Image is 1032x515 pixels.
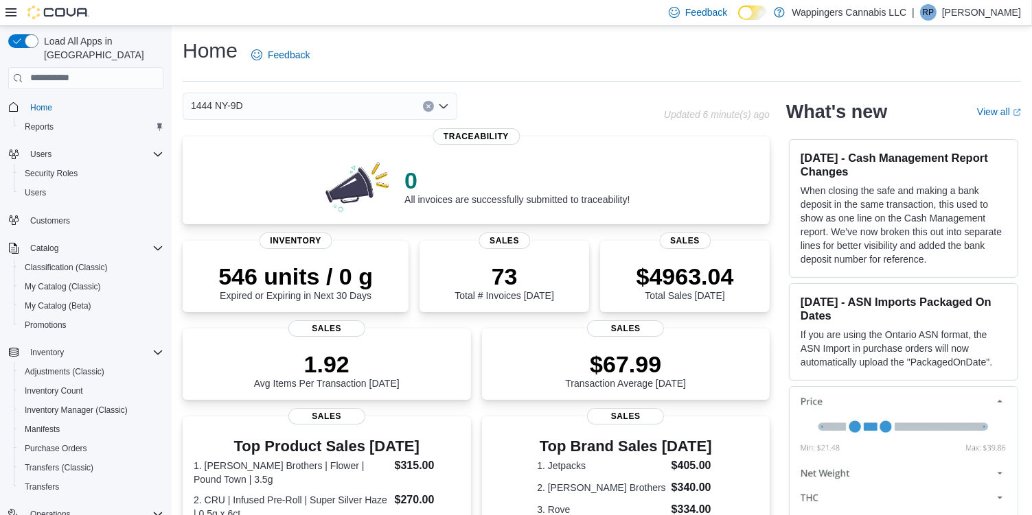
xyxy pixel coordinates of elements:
[19,298,163,314] span: My Catalog (Beta)
[38,34,163,62] span: Load All Apps in [GEOGRAPHIC_DATA]
[268,48,310,62] span: Feedback
[288,320,365,337] span: Sales
[801,328,1007,369] p: If you are using the Ontario ASN format, the ASN Import in purchase orders will now automatically...
[25,366,104,377] span: Adjustments (Classic)
[19,278,106,295] a: My Catalog (Classic)
[25,443,87,454] span: Purchase Orders
[637,263,734,301] div: Total Sales [DATE]
[19,383,89,399] a: Inventory Count
[537,459,666,472] dt: 1. Jetpacks
[479,232,530,249] span: Sales
[1013,108,1021,117] svg: External link
[14,420,169,439] button: Manifests
[19,440,93,457] a: Purchase Orders
[19,317,163,333] span: Promotions
[3,211,169,230] button: Customers
[19,259,163,276] span: Classification (Classic)
[191,97,243,114] span: 1444 NY-9D
[27,5,89,19] img: Cova
[25,212,163,229] span: Customers
[19,363,110,380] a: Adjustments (Classic)
[25,121,54,132] span: Reports
[19,383,163,399] span: Inventory Count
[565,350,686,389] div: Transaction Average [DATE]
[3,97,169,117] button: Home
[14,400,169,420] button: Inventory Manager (Classic)
[792,4,906,21] p: Wappingers Cannabis LLC
[25,481,59,492] span: Transfers
[25,320,67,331] span: Promotions
[25,405,128,416] span: Inventory Manager (Classic)
[786,101,887,123] h2: What's new
[3,239,169,258] button: Catalog
[19,119,59,135] a: Reports
[942,4,1021,21] p: [PERSON_NAME]
[923,4,934,21] span: RP
[14,477,169,496] button: Transfers
[194,459,389,486] dt: 1. [PERSON_NAME] Brothers | Flower | Pound Town | 3.5g
[672,479,715,496] dd: $340.00
[30,347,64,358] span: Inventory
[19,421,65,438] a: Manifests
[537,438,714,455] h3: Top Brand Sales [DATE]
[25,187,46,198] span: Users
[14,117,169,136] button: Reports
[395,457,460,474] dd: $315.00
[672,457,715,474] dd: $405.00
[19,402,133,418] a: Inventory Manager (Classic)
[912,4,915,21] p: |
[14,183,169,202] button: Users
[30,215,70,226] span: Customers
[404,167,630,194] p: 0
[659,232,711,249] span: Sales
[25,424,60,435] span: Manifests
[14,258,169,277] button: Classification (Classic)
[19,298,97,314] a: My Catalog (Beta)
[438,101,449,112] button: Open list of options
[738,20,739,21] span: Dark Mode
[19,317,72,333] a: Promotions
[19,165,83,182] a: Security Roles
[19,479,163,495] span: Transfers
[246,41,315,69] a: Feedback
[19,278,163,295] span: My Catalog (Classic)
[685,5,727,19] span: Feedback
[19,184,163,201] span: Users
[19,184,51,201] a: Users
[14,164,169,183] button: Security Roles
[322,158,393,213] img: 0
[30,149,51,160] span: Users
[25,213,76,229] a: Customers
[404,167,630,205] div: All invoices are successfully submitted to traceability!
[25,281,101,292] span: My Catalog (Classic)
[25,262,108,273] span: Classification (Classic)
[3,145,169,164] button: Users
[254,350,400,389] div: Avg Items Per Transaction [DATE]
[664,109,770,120] p: Updated 6 minute(s) ago
[14,362,169,381] button: Adjustments (Classic)
[30,243,58,254] span: Catalog
[14,439,169,458] button: Purchase Orders
[19,459,163,476] span: Transfers (Classic)
[587,320,664,337] span: Sales
[218,263,373,301] div: Expired or Expiring in Next 30 Days
[30,102,52,113] span: Home
[19,440,163,457] span: Purchase Orders
[19,259,113,276] a: Classification (Classic)
[14,458,169,477] button: Transfers (Classic)
[25,99,58,116] a: Home
[25,240,163,256] span: Catalog
[25,300,91,311] span: My Catalog (Beta)
[738,5,767,20] input: Dark Mode
[19,479,65,495] a: Transfers
[14,381,169,400] button: Inventory Count
[194,438,460,455] h3: Top Product Sales [DATE]
[455,263,553,290] p: 73
[19,165,163,182] span: Security Roles
[14,296,169,315] button: My Catalog (Beta)
[25,146,57,163] button: Users
[25,344,69,361] button: Inventory
[25,146,163,163] span: Users
[801,151,1007,178] h3: [DATE] - Cash Management Report Changes
[565,350,686,378] p: $67.99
